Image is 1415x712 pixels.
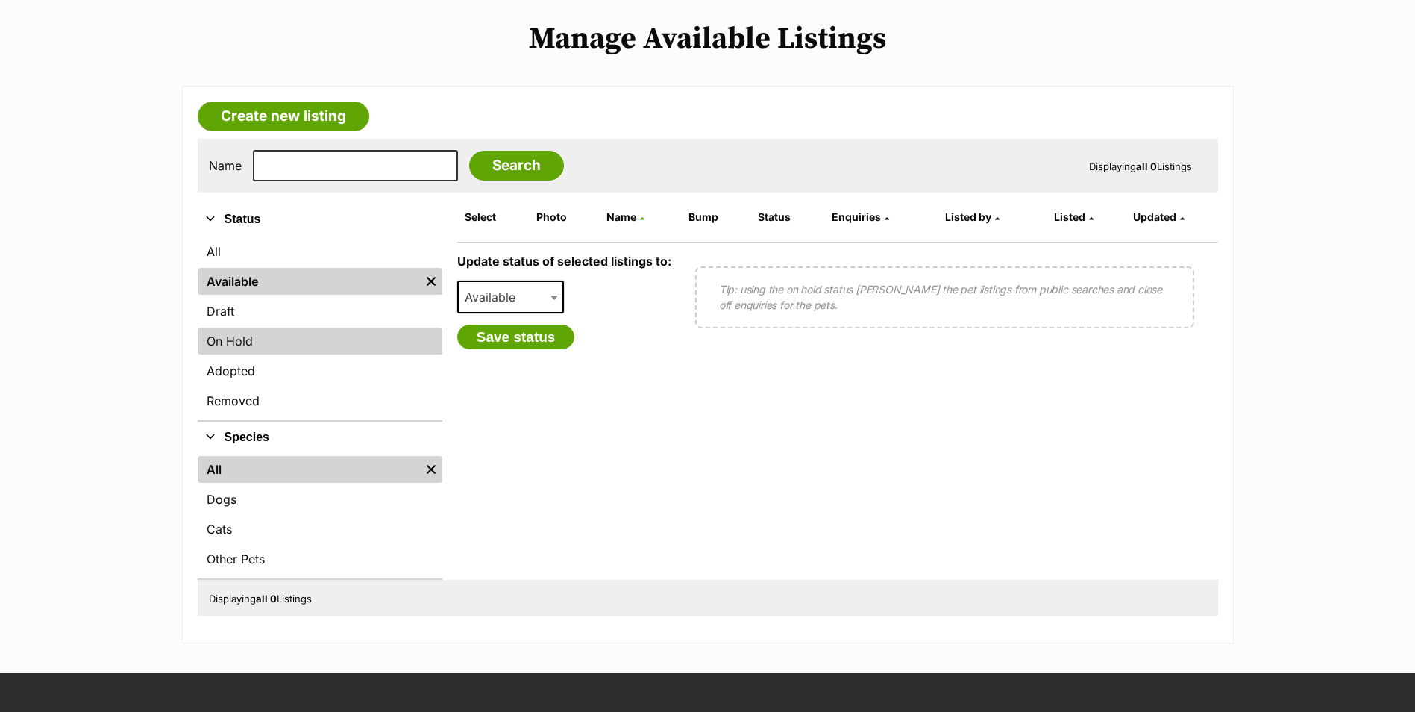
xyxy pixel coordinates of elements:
[209,593,312,605] span: Displaying Listings
[198,546,442,572] a: Other Pets
[1054,210,1094,223] a: Listed
[198,238,442,265] a: All
[209,159,242,172] label: Name
[420,268,442,295] a: Remove filter
[198,268,420,295] a: Available
[1089,160,1192,172] span: Displaying Listings
[719,281,1170,313] p: Tip: using the on hold status [PERSON_NAME] the pet listings from public searches and close off e...
[1133,210,1176,223] span: Updated
[198,453,442,578] div: Species
[457,254,671,269] label: Update status of selected listings to:
[457,325,575,350] button: Save status
[1136,160,1157,172] strong: all 0
[420,456,442,483] a: Remove filter
[198,210,442,229] button: Status
[457,281,565,313] span: Available
[459,287,530,307] span: Available
[198,387,442,414] a: Removed
[198,516,442,543] a: Cats
[1054,210,1085,223] span: Listed
[1133,210,1185,223] a: Updated
[469,151,564,181] input: Search
[256,593,277,605] strong: all 0
[832,210,881,223] span: translation missing: en.admin.listings.index.attributes.enquiries
[530,205,599,229] th: Photo
[198,102,369,131] a: Create new listing
[945,210,991,223] span: Listed by
[198,357,442,384] a: Adopted
[198,328,442,355] a: On Hold
[683,205,750,229] th: Bump
[945,210,1000,223] a: Listed by
[198,428,442,447] button: Species
[198,486,442,513] a: Dogs
[198,235,442,420] div: Status
[752,205,824,229] th: Status
[606,210,636,223] span: Name
[198,456,420,483] a: All
[606,210,644,223] a: Name
[459,205,529,229] th: Select
[198,298,442,325] a: Draft
[832,210,889,223] a: Enquiries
